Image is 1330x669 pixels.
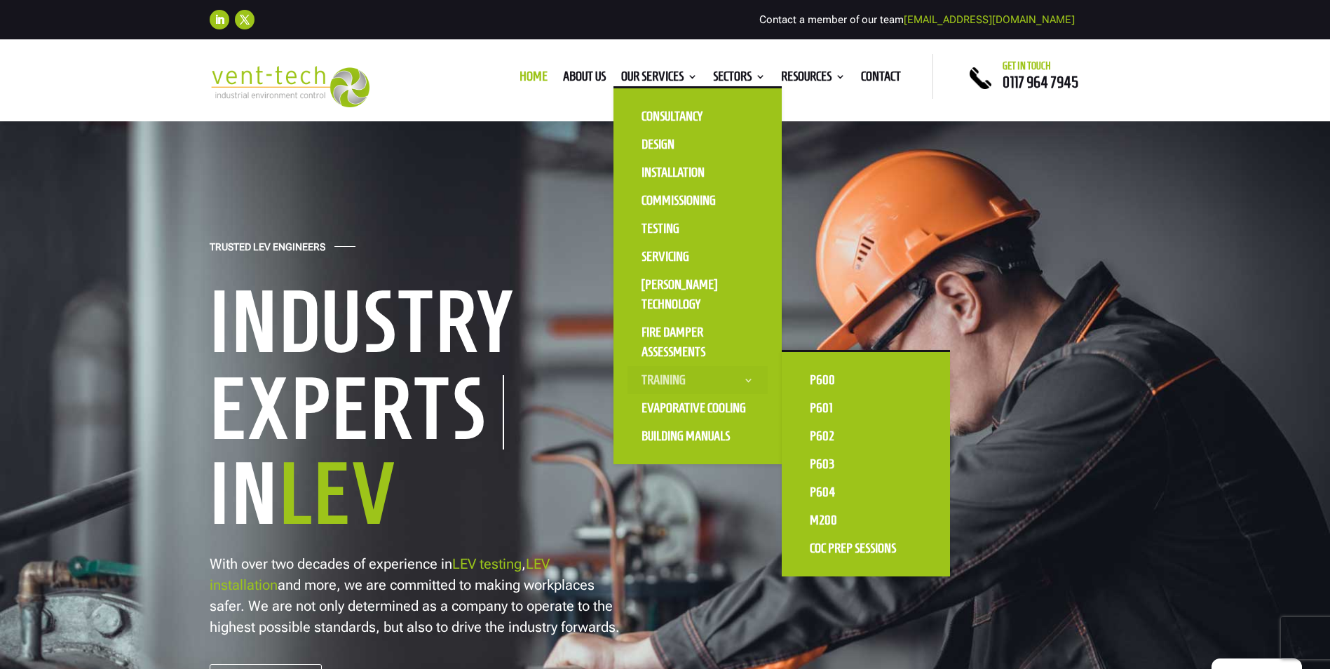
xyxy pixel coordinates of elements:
a: Building Manuals [627,422,768,450]
a: Resources [781,72,846,87]
a: P600 [796,366,936,394]
a: M200 [796,506,936,534]
a: Training [627,366,768,394]
a: P603 [796,450,936,478]
a: LEV installation [210,555,550,593]
h1: Experts [210,375,504,450]
a: Contact [861,72,901,87]
h1: In [210,450,644,545]
a: [EMAIL_ADDRESS][DOMAIN_NAME] [904,13,1075,26]
a: Home [520,72,548,87]
a: CoC Prep Sessions [796,534,936,562]
span: LEV [279,447,398,539]
a: Our Services [621,72,698,87]
p: With over two decades of experience in , and more, we are committed to making workplaces safer. W... [210,553,623,637]
a: Follow on LinkedIn [210,10,229,29]
a: Testing [627,215,768,243]
a: Commissioning [627,187,768,215]
a: Sectors [713,72,766,87]
a: Consultancy [627,102,768,130]
a: [PERSON_NAME] Technology [627,271,768,318]
span: Get in touch [1003,60,1051,72]
a: Fire Damper Assessments [627,318,768,366]
h4: Trusted LEV Engineers [210,241,325,260]
a: Design [627,130,768,158]
a: 0117 964 7945 [1003,74,1078,90]
a: Installation [627,158,768,187]
a: P602 [796,422,936,450]
img: 2023-09-27T08_35_16.549ZVENT-TECH---Clear-background [210,66,370,107]
a: P604 [796,478,936,506]
a: P601 [796,394,936,422]
a: Evaporative Cooling [627,394,768,422]
h1: Industry [210,278,644,373]
a: Follow on X [235,10,255,29]
a: LEV testing [452,555,522,572]
span: Contact a member of our team [759,13,1075,26]
a: About us [563,72,606,87]
a: Servicing [627,243,768,271]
